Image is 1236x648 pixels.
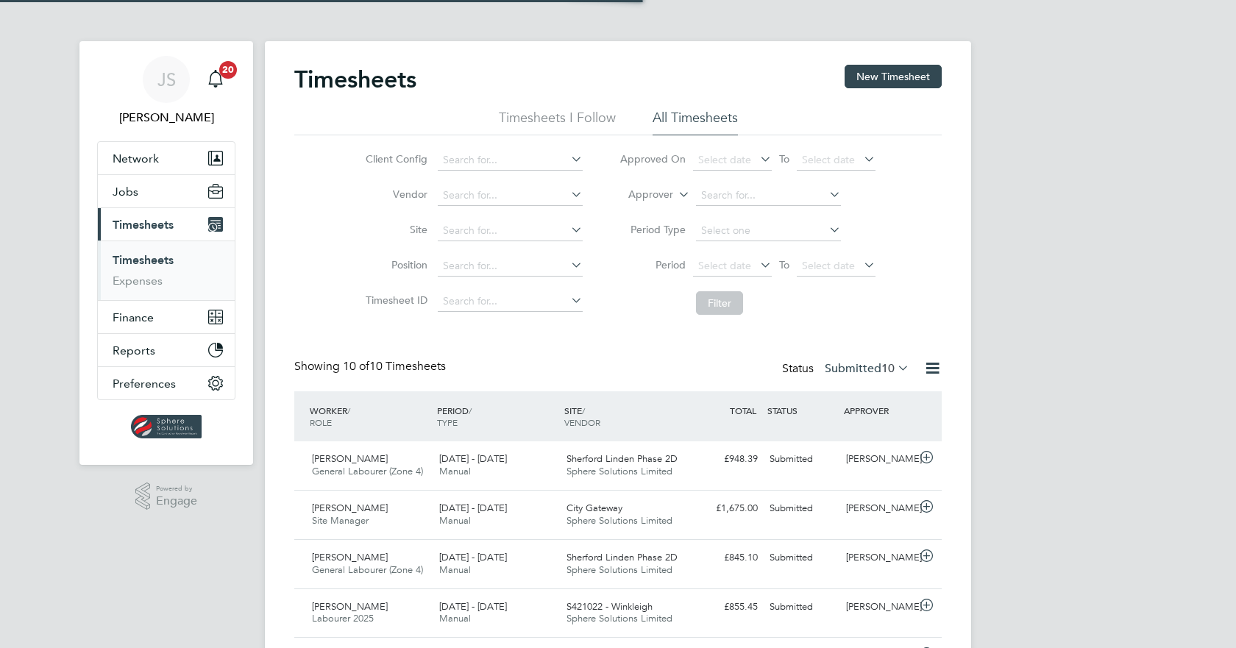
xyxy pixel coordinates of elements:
div: Submitted [764,447,840,471]
span: 10 of [343,359,369,374]
span: City Gateway [566,502,622,514]
div: Submitted [764,546,840,570]
div: Showing [294,359,449,374]
button: Timesheets [98,208,235,241]
span: Powered by [156,483,197,495]
span: To [775,149,794,168]
input: Search for... [438,256,583,277]
div: [PERSON_NAME] [840,546,917,570]
li: All Timesheets [653,109,738,135]
span: S421022 - Winkleigh [566,600,653,613]
div: £948.39 [687,447,764,471]
a: 20 [201,56,230,103]
span: To [775,255,794,274]
span: Manual [439,612,471,624]
span: [PERSON_NAME] [312,502,388,514]
button: Preferences [98,367,235,399]
span: Finance [113,310,154,324]
span: 10 Timesheets [343,359,446,374]
span: General Labourer (Zone 4) [312,465,423,477]
span: Select date [698,259,751,272]
button: New Timesheet [845,65,942,88]
span: Timesheets [113,218,174,232]
input: Search for... [438,221,583,241]
span: Labourer 2025 [312,612,374,624]
label: Site [361,223,427,236]
span: / [469,405,472,416]
span: Reports [113,343,155,357]
span: [PERSON_NAME] [312,551,388,563]
span: Sphere Solutions Limited [566,563,672,576]
div: Submitted [764,496,840,521]
li: Timesheets I Follow [499,109,616,135]
div: APPROVER [840,397,917,424]
span: 20 [219,61,237,79]
button: Filter [696,291,743,315]
label: Period [619,258,686,271]
span: Manual [439,514,471,527]
span: Select date [698,153,751,166]
span: Sphere Solutions Limited [566,465,672,477]
div: PERIOD [433,397,561,435]
h2: Timesheets [294,65,416,94]
label: Approver [607,188,673,202]
label: Client Config [361,152,427,165]
span: [DATE] - [DATE] [439,452,507,465]
div: [PERSON_NAME] [840,595,917,619]
span: [PERSON_NAME] [312,452,388,465]
span: TOTAL [730,405,756,416]
span: Manual [439,465,471,477]
a: Expenses [113,274,163,288]
div: Timesheets [98,241,235,300]
div: £855.45 [687,595,764,619]
span: Select date [802,259,855,272]
a: JS[PERSON_NAME] [97,56,235,127]
span: Sphere Solutions Limited [566,612,672,624]
div: WORKER [306,397,433,435]
label: Approved On [619,152,686,165]
span: JS [157,70,176,89]
button: Finance [98,301,235,333]
img: spheresolutions-logo-retina.png [131,415,202,438]
label: Timesheet ID [361,293,427,307]
span: / [347,405,350,416]
label: Period Type [619,223,686,236]
span: 10 [881,361,895,376]
input: Search for... [438,150,583,171]
div: £1,675.00 [687,496,764,521]
span: Sherford Linden Phase 2D [566,551,678,563]
span: Jobs [113,185,138,199]
span: [DATE] - [DATE] [439,551,507,563]
span: Jack Spencer [97,109,235,127]
span: Sphere Solutions Limited [566,514,672,527]
input: Search for... [438,291,583,312]
div: £845.10 [687,546,764,570]
button: Network [98,142,235,174]
nav: Main navigation [79,41,253,465]
span: [DATE] - [DATE] [439,502,507,514]
span: Preferences [113,377,176,391]
div: SITE [561,397,688,435]
input: Select one [696,221,841,241]
span: [PERSON_NAME] [312,600,388,613]
div: Status [782,359,912,380]
label: Position [361,258,427,271]
div: Submitted [764,595,840,619]
span: General Labourer (Zone 4) [312,563,423,576]
span: Manual [439,563,471,576]
input: Search for... [696,185,841,206]
div: STATUS [764,397,840,424]
span: Site Manager [312,514,369,527]
a: Timesheets [113,253,174,267]
span: [DATE] - [DATE] [439,600,507,613]
span: VENDOR [564,416,600,428]
span: Network [113,152,159,165]
span: ROLE [310,416,332,428]
div: [PERSON_NAME] [840,447,917,471]
div: [PERSON_NAME] [840,496,917,521]
span: Select date [802,153,855,166]
span: Sherford Linden Phase 2D [566,452,678,465]
input: Search for... [438,185,583,206]
button: Jobs [98,175,235,207]
button: Reports [98,334,235,366]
